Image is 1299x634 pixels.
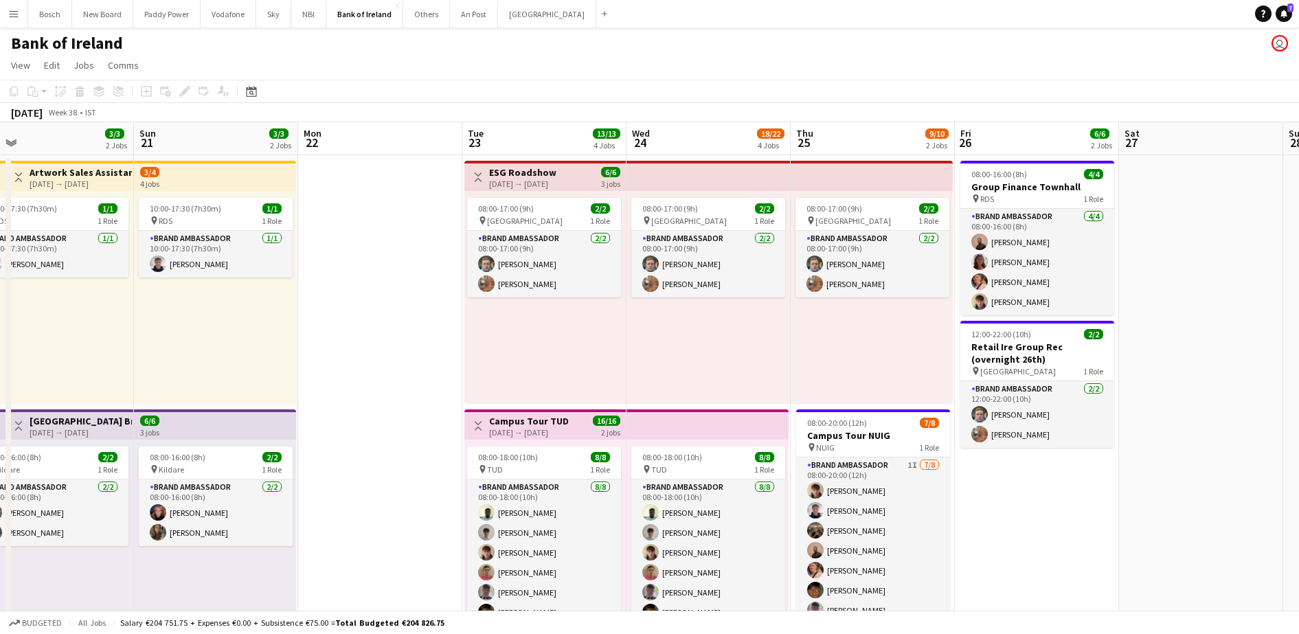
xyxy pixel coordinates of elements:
span: 3/3 [105,128,124,139]
span: [GEOGRAPHIC_DATA] [487,216,563,226]
span: 4/4 [1084,169,1103,179]
span: Wed [632,127,650,139]
span: 1 Role [98,216,117,226]
a: View [5,56,36,74]
span: NUIG [816,442,835,453]
h3: [GEOGRAPHIC_DATA] Branding [30,415,132,427]
button: Bosch [28,1,72,27]
h3: Retail Ire Group Rec (overnight 26th) [960,341,1114,365]
div: 10:00-17:30 (7h30m)1/1 RDS1 RoleBrand Ambassador1/110:00-17:30 (7h30m)[PERSON_NAME] [139,198,293,278]
button: [GEOGRAPHIC_DATA] [498,1,596,27]
span: [GEOGRAPHIC_DATA] [980,366,1056,376]
span: Thu [796,127,813,139]
app-job-card: 08:00-17:00 (9h)2/2 [GEOGRAPHIC_DATA]1 RoleBrand Ambassador2/208:00-17:00 (9h)[PERSON_NAME][PERSO... [795,198,949,297]
div: 2 Jobs [106,140,127,150]
span: 23 [466,135,484,150]
span: 1 Role [1083,194,1103,204]
div: [DATE] → [DATE] [489,427,569,438]
span: 08:00-17:00 (9h) [806,203,862,214]
span: 08:00-16:00 (8h) [150,452,205,462]
span: 8/8 [755,452,774,462]
span: 16/16 [593,416,620,426]
app-card-role: Brand Ambassador4/408:00-16:00 (8h)[PERSON_NAME][PERSON_NAME][PERSON_NAME][PERSON_NAME] [960,209,1114,315]
span: Tue [468,127,484,139]
a: Edit [38,56,65,74]
button: Vodafone [201,1,256,27]
span: Kildare [159,464,184,475]
div: 2 Jobs [926,140,948,150]
span: Mon [304,127,321,139]
span: 8/8 [591,452,610,462]
button: Bank of Ireland [326,1,403,27]
div: 4 Jobs [594,140,620,150]
button: An Post [450,1,498,27]
span: 26 [958,135,971,150]
div: 2 Jobs [270,140,291,150]
span: 9/10 [925,128,949,139]
div: 3 jobs [140,426,159,438]
button: New Board [72,1,133,27]
span: Fri [960,127,971,139]
span: 7/8 [920,418,939,428]
span: 08:00-17:00 (9h) [642,203,698,214]
h3: Group Finance Townhall [960,181,1114,193]
span: 25 [794,135,813,150]
span: Budgeted [22,618,62,628]
span: TUD [651,464,667,475]
span: 21 [137,135,156,150]
span: 6/6 [601,167,620,177]
a: Comms [102,56,144,74]
span: [GEOGRAPHIC_DATA] [651,216,727,226]
button: Budgeted [7,615,64,631]
span: 1/1 [98,203,117,214]
span: 1 Role [262,216,282,226]
span: 10:00-17:30 (7h30m) [150,203,221,214]
app-card-role: Brand Ambassador2/212:00-22:00 (10h)[PERSON_NAME][PERSON_NAME] [960,381,1114,448]
span: View [11,59,30,71]
app-card-role: Brand Ambassador2/208:00-17:00 (9h)[PERSON_NAME][PERSON_NAME] [631,231,785,297]
span: 08:00-17:00 (9h) [478,203,534,214]
span: [GEOGRAPHIC_DATA] [815,216,891,226]
span: 1 Role [590,464,610,475]
div: 08:00-16:00 (8h)4/4Group Finance Townhall RDS1 RoleBrand Ambassador4/408:00-16:00 (8h)[PERSON_NAM... [960,161,1114,315]
div: 4 Jobs [758,140,784,150]
app-card-role: Brand Ambassador2/208:00-16:00 (8h)[PERSON_NAME][PERSON_NAME] [139,479,293,546]
span: 6/6 [140,416,159,426]
span: 1 Role [918,216,938,226]
a: Jobs [68,56,100,74]
span: TUD [487,464,503,475]
a: 7 [1276,5,1292,22]
span: 1 Role [754,216,774,226]
span: 08:00-16:00 (8h) [971,169,1027,179]
h1: Bank of Ireland [11,33,123,54]
span: Jobs [74,59,94,71]
span: 08:00-18:00 (10h) [478,452,538,462]
h3: Campus Tour NUIG [796,429,950,442]
div: Salary €204 751.75 + Expenses €0.00 + Subsistence €75.00 = [120,618,444,628]
span: 6/6 [1090,128,1109,139]
div: [DATE] [11,106,43,120]
div: 12:00-22:00 (10h)2/2Retail Ire Group Rec (overnight 26th) [GEOGRAPHIC_DATA]1 RoleBrand Ambassador... [960,321,1114,448]
span: RDS [980,194,994,204]
app-job-card: 08:00-17:00 (9h)2/2 [GEOGRAPHIC_DATA]1 RoleBrand Ambassador2/208:00-17:00 (9h)[PERSON_NAME][PERSO... [631,198,785,297]
span: 2/2 [262,452,282,462]
span: Total Budgeted €204 826.75 [335,618,444,628]
app-card-role: Brand Ambassador2/208:00-17:00 (9h)[PERSON_NAME][PERSON_NAME] [795,231,949,297]
span: 3/4 [140,167,159,177]
app-job-card: 08:00-17:00 (9h)2/2 [GEOGRAPHIC_DATA]1 RoleBrand Ambassador2/208:00-17:00 (9h)[PERSON_NAME][PERSO... [467,198,621,297]
span: RDS [159,216,172,226]
span: All jobs [76,618,109,628]
span: 1 Role [98,464,117,475]
h3: Campus Tour TUD [489,415,569,427]
span: 2/2 [919,203,938,214]
div: 08:00-20:00 (12h)7/8Campus Tour NUIG NUIG1 RoleBrand Ambassador1I7/808:00-20:00 (12h)[PERSON_NAME... [796,409,950,613]
div: IST [85,107,96,117]
span: 24 [630,135,650,150]
app-job-card: 08:00-16:00 (8h)2/2 Kildare1 RoleBrand Ambassador2/208:00-16:00 (8h)[PERSON_NAME][PERSON_NAME] [139,446,293,546]
div: [DATE] → [DATE] [489,179,556,189]
span: 12:00-22:00 (10h) [971,329,1031,339]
